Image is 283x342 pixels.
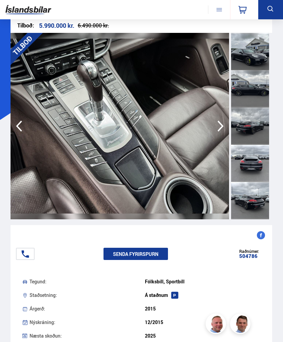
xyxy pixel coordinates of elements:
div: 504786 [239,254,259,259]
img: siFngHWaQ9KaOqBr.png [207,315,227,335]
img: 3526178.jpeg [11,33,229,219]
div: Nýskráning: [30,320,145,325]
div: Árgerð: [30,306,145,311]
div: Á staðnum [145,293,261,298]
div: Næsta skoðun: [30,333,145,339]
div: Staðsetning: [30,293,145,298]
div: Fólksbíll, Sportbíll [145,279,261,284]
div: 6.490.000 kr. [78,23,109,28]
div: TILBOÐ [2,25,43,66]
div: Raðnúmer: [239,249,259,253]
img: G0Ugv5HjCgRt.svg [5,2,51,17]
div: 5.990.000 kr. [39,22,74,29]
button: Opna LiveChat spjallviðmót [5,3,26,23]
div: 12/2015 [145,320,261,325]
div: Tilboð: [17,23,34,28]
img: FbJEzSuNWCJXmdc-.webp [231,315,251,335]
button: Senda fyrirspurn [103,248,168,260]
div: Tegund: [30,279,145,284]
div: 2025 [145,333,261,339]
div: 2015 [145,306,261,311]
